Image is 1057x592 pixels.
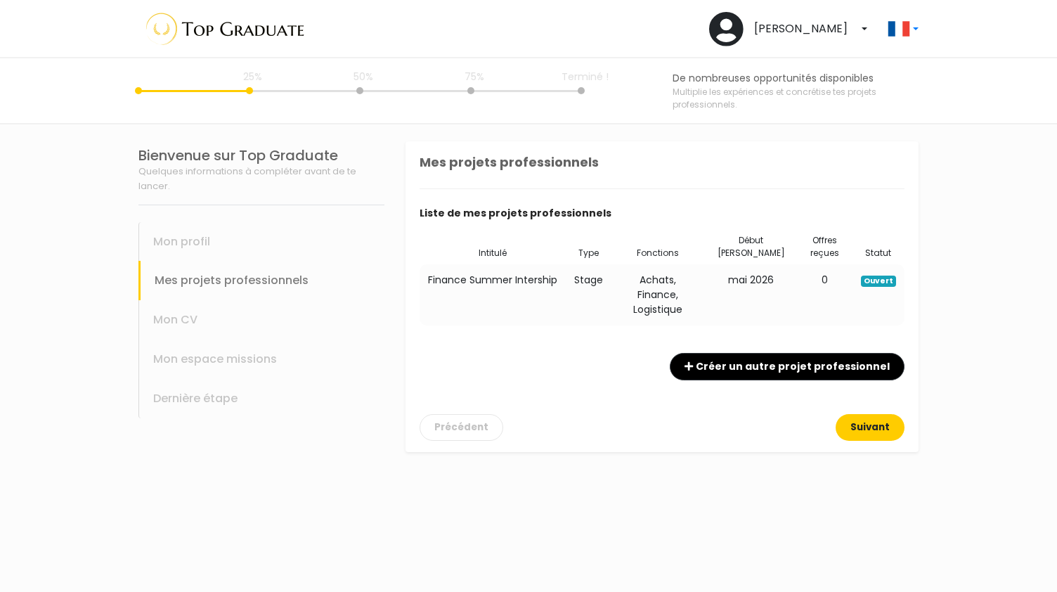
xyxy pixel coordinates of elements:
img: Top Graduate [138,6,306,51]
td: 0 [798,264,852,326]
span: De nombreuses opportunités disponibles [673,71,919,86]
td: Finance Summer Intership [420,264,566,326]
button: [PERSON_NAME] [700,6,876,51]
div: Mes projets professionnels [420,153,904,189]
div: Mon espace missions [138,340,384,379]
span: 25% [228,70,278,91]
th: Fonctions [611,226,705,259]
td: Stage [566,264,611,326]
th: Statut [852,226,904,259]
th: Offres reçues [798,226,852,259]
span: Quelques informations à compléter avant de te lancer. [138,165,356,193]
span: [PERSON_NAME] [754,20,848,37]
span: Ouvert [861,276,896,287]
div: Mon CV [138,300,384,340]
button: Créer un autre projet professionnel [670,353,904,380]
th: Début [PERSON_NAME] [705,226,798,259]
th: Intitulé [420,226,566,259]
button: Précédent [420,414,503,441]
div: Mon profil [138,222,384,262]
div: Dernière étape [138,379,384,418]
td: Achats, Finance, Logistique [611,264,705,326]
td: mai 2026 [705,264,798,326]
span: Multiplie les expériences et concrétise tes projets professionnels. [673,86,919,111]
span: Liste de mes projets professionnels [420,206,904,221]
span: Terminé ! [560,70,609,91]
span: 75% [450,70,499,91]
button: Suivant [836,414,904,441]
span: 50% [339,70,388,91]
th: Type [566,226,611,259]
div: Mes projets professionnels [138,261,384,300]
h1: Bienvenue sur Top Graduate [138,147,384,164]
